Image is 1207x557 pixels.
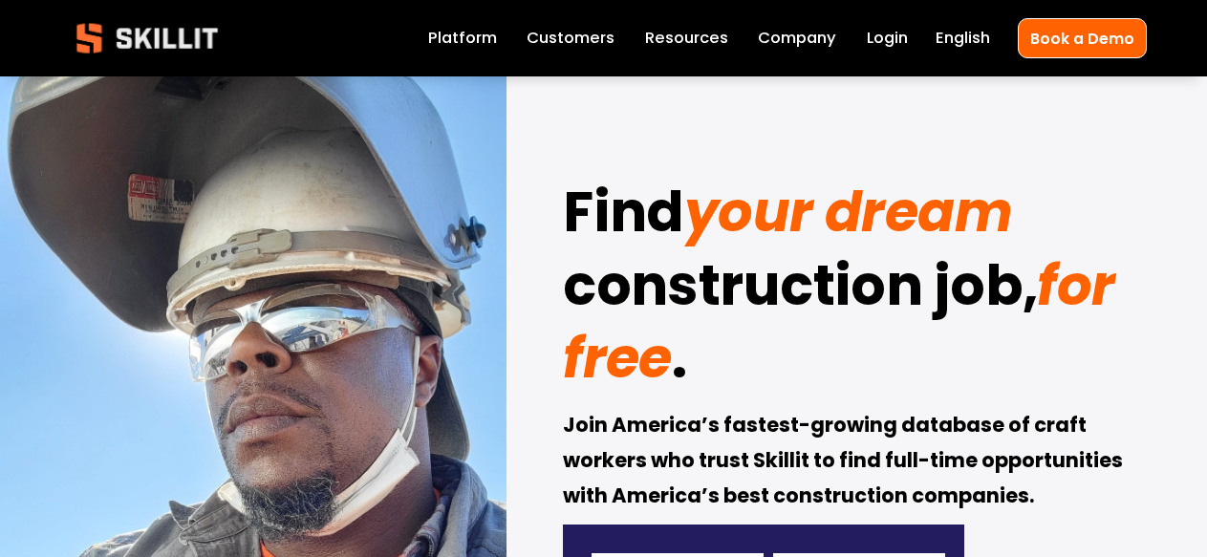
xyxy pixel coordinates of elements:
a: Platform [428,25,497,52]
em: your dream [684,174,1012,250]
strong: . [672,316,686,411]
a: folder dropdown [645,25,728,52]
strong: construction job, [563,244,1037,338]
em: for free [563,247,1127,397]
a: Login [867,25,908,52]
div: language picker [936,25,990,52]
img: Skillit [60,10,234,67]
a: Company [758,25,836,52]
strong: Join America’s fastest-growing database of craft workers who trust Skillit to find full-time oppo... [563,410,1127,515]
a: Book a Demo [1018,18,1147,57]
a: Customers [527,25,614,52]
span: Resources [645,27,728,51]
strong: Find [563,170,684,265]
span: English [936,27,990,51]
